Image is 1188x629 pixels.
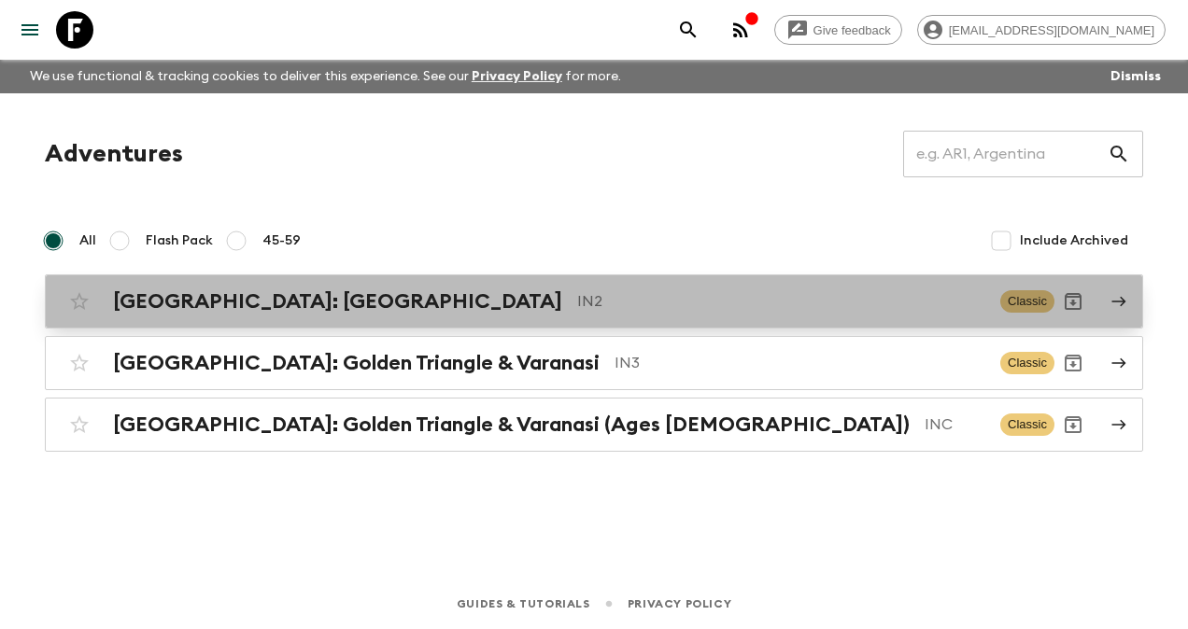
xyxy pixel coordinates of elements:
span: Classic [1000,352,1054,374]
button: Dismiss [1106,63,1166,90]
span: Flash Pack [146,231,213,250]
span: Include Archived [1020,231,1128,250]
p: We use functional & tracking cookies to deliver this experience. See our for more. [22,60,629,93]
span: [EMAIL_ADDRESS][DOMAIN_NAME] [939,23,1165,37]
button: Archive [1054,283,1092,320]
div: [EMAIL_ADDRESS][DOMAIN_NAME] [917,15,1166,45]
a: [GEOGRAPHIC_DATA]: Golden Triangle & VaranasiIN3ClassicArchive [45,336,1143,390]
a: Privacy Policy [628,594,731,614]
span: Classic [1000,290,1054,313]
p: INC [925,413,985,436]
span: All [79,231,96,250]
input: e.g. AR1, Argentina [903,128,1108,180]
span: Classic [1000,413,1054,436]
h2: [GEOGRAPHIC_DATA]: Golden Triangle & Varanasi (Ages [DEMOGRAPHIC_DATA]) [113,412,910,437]
a: [GEOGRAPHIC_DATA]: [GEOGRAPHIC_DATA]IN2ClassicArchive [45,274,1143,328]
button: search adventures [670,11,707,49]
a: Give feedback [774,15,902,45]
button: Archive [1054,344,1092,382]
a: Privacy Policy [472,70,562,83]
h2: [GEOGRAPHIC_DATA]: Golden Triangle & Varanasi [113,351,600,375]
p: IN2 [577,290,985,313]
button: menu [11,11,49,49]
span: 45-59 [262,231,301,250]
h2: [GEOGRAPHIC_DATA]: [GEOGRAPHIC_DATA] [113,289,562,314]
button: Archive [1054,406,1092,443]
a: [GEOGRAPHIC_DATA]: Golden Triangle & Varanasi (Ages [DEMOGRAPHIC_DATA])INCClassicArchive [45,398,1143,452]
p: IN3 [615,352,985,374]
span: Give feedback [803,23,901,37]
h1: Adventures [45,135,183,173]
a: Guides & Tutorials [457,594,590,614]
